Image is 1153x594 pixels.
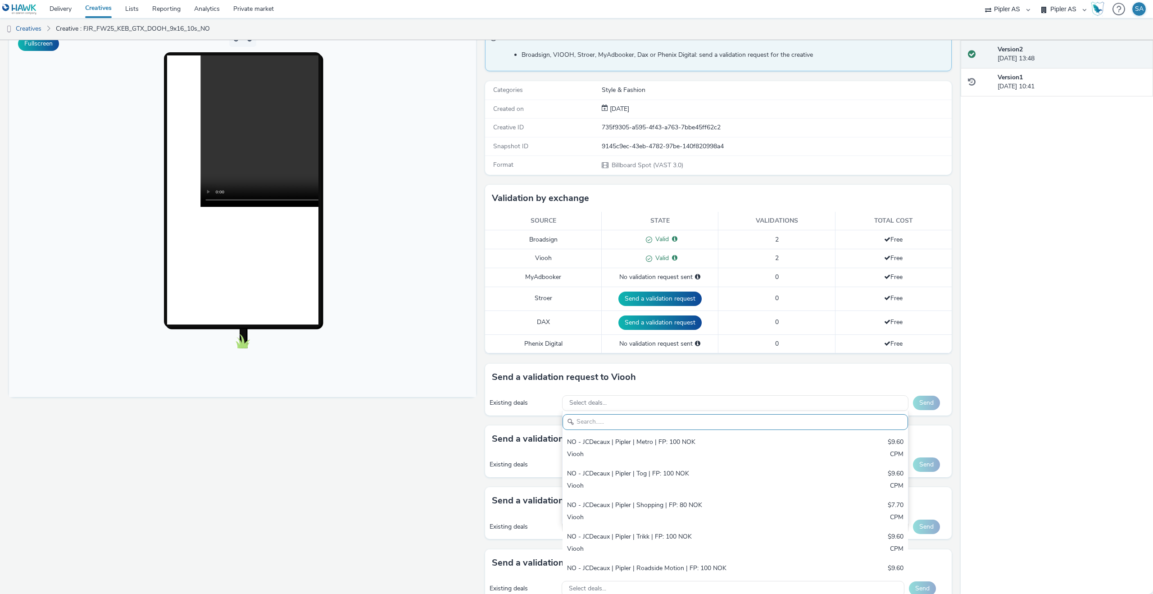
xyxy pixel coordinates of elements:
div: Viooh [567,513,790,523]
div: NO - JCDecaux | Pipler | Tog | FP: 100 NOK [567,469,790,480]
button: Send [913,520,940,534]
a: Creative : FJR_FW25_KEB_GTX_DOOH_9x16_10s_NO [51,18,214,40]
div: NO - JCDecaux | Pipler | Trikk | FP: 100 NOK [567,532,790,543]
h3: Send a validation request to MyAdbooker [492,494,666,507]
strong: Version 1 [998,73,1023,82]
span: 2 [775,254,779,262]
div: [DATE] 10:41 [998,73,1146,91]
strong: Version 2 [998,45,1023,54]
span: 0 [775,273,779,281]
h3: Send a validation request to Broadsign [492,432,654,446]
div: No validation request sent [606,339,713,348]
span: Valid [652,254,669,262]
div: Creation 19 August 2025, 10:41 [608,105,629,114]
div: CPM [890,576,903,586]
span: Free [884,339,903,348]
div: Viooh [567,576,790,586]
img: Hawk Academy [1091,2,1104,16]
td: MyAdbooker [485,268,602,287]
div: $7.70 [888,501,903,511]
div: Please select a deal below and click on Send to send a validation request to Phenix Digital. [695,339,700,348]
span: Free [884,254,903,262]
span: Free [884,318,903,326]
div: NO - JCDecaux | Pipler | Metro | FP: 100 NOK [567,438,790,448]
h3: Send a validation request to Phenix Digital [492,556,669,570]
img: undefined Logo [2,4,37,15]
div: Existing deals [490,398,558,407]
span: Categories [493,86,523,94]
div: Please select a deal below and click on Send to send a validation request to MyAdbooker. [695,273,700,282]
div: NO - JCDecaux | Pipler | Roadside Motion | FP: 100 NOK [567,564,790,574]
div: Existing deals [490,460,558,469]
span: Select deals... [569,585,606,593]
div: CPM [890,481,903,492]
span: 0 [775,318,779,326]
div: $9.60 [888,469,903,480]
th: State [602,212,718,230]
div: Existing deals [490,584,557,593]
div: SA [1135,2,1144,16]
button: Fullscreen [18,37,59,51]
span: Valid [652,235,669,243]
span: Free [884,235,903,244]
span: [DATE] [608,105,629,113]
div: Style & Fashion [602,86,951,95]
div: Viooh [567,544,790,555]
div: $9.60 [888,564,903,574]
button: Send [913,457,940,472]
span: Creative ID [493,123,524,132]
span: Free [884,294,903,302]
h3: Validation by exchange [492,192,589,205]
span: Select deals... [569,399,607,407]
a: Hawk Academy [1091,2,1108,16]
img: dooh [5,25,14,34]
span: 2 [775,235,779,244]
li: Broadsign, VIOOH, Stroer, MyAdbooker, Dax or Phenix Digital: send a validation request for the cr... [522,50,947,59]
h3: Send a validation request to Viooh [492,370,636,384]
th: Validations [718,212,835,230]
td: Stroer [485,287,602,311]
div: CPM [890,513,903,523]
div: Viooh [567,450,790,460]
span: Created on [493,105,524,113]
span: Format [493,160,513,169]
button: Send [913,396,940,410]
div: CPM [890,450,903,460]
div: 735f9305-a595-4f43-a763-7bbe45ff62c2 [602,123,951,132]
span: 0 [775,294,779,302]
span: Billboard Spot (VAST 3.0) [611,161,683,169]
button: Send a validation request [618,315,702,330]
div: Existing deals [490,522,558,531]
td: Viooh [485,249,602,268]
td: Phenix Digital [485,334,602,353]
div: [DATE] 13:48 [998,45,1146,64]
th: Source [485,212,602,230]
input: Search...... [563,414,908,430]
th: Total cost [835,212,952,230]
div: 9145c9ec-43eb-4782-97be-140f820998a4 [602,142,951,151]
span: Free [884,273,903,281]
div: Viooh [567,481,790,492]
span: 0 [775,339,779,348]
div: CPM [890,544,903,555]
div: $9.60 [888,532,903,543]
td: DAX [485,311,602,334]
td: Broadsign [485,230,602,249]
span: Snapshot ID [493,142,528,151]
div: $9.60 [888,438,903,448]
div: NO - JCDecaux | Pipler | Shopping | FP: 80 NOK [567,501,790,511]
div: No validation request sent [606,273,713,282]
button: Send a validation request [618,292,702,306]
